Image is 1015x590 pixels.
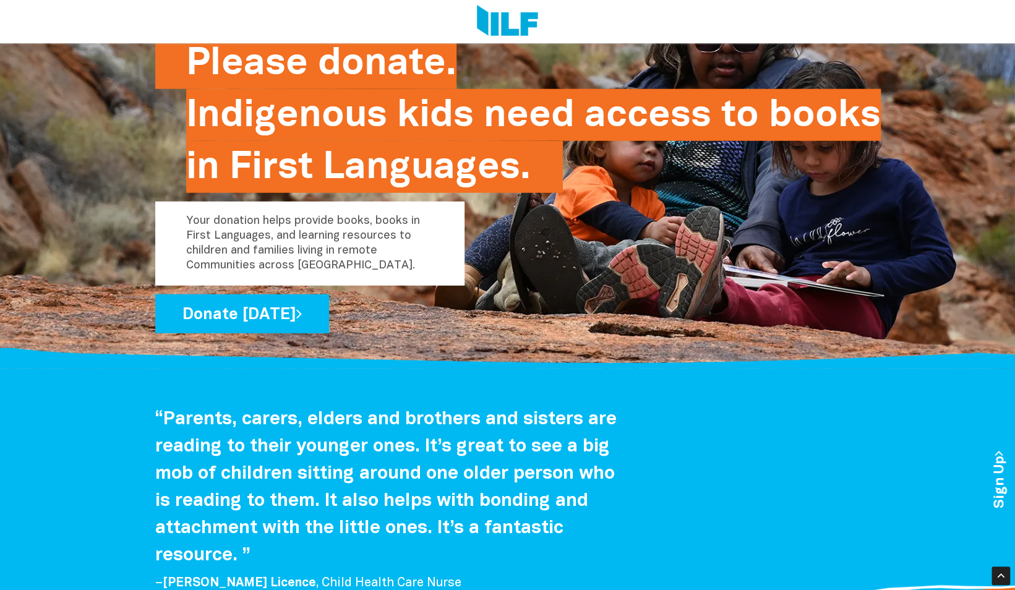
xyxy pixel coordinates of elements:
h4: “Parents, carers, elders and brothers and sisters are reading to their younger ones. It’s great t... [155,406,619,569]
span: [PERSON_NAME] Licence [163,578,316,589]
div: Scroll Back to Top [991,566,1010,585]
p: Your donation helps provide books, books in First Languages, and learning resources to children a... [155,202,465,286]
h2: Please donate. Indigenous kids need access to books in First Languages. [186,37,881,193]
a: Donate [DATE] [155,294,329,333]
img: Logo [477,5,538,38]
